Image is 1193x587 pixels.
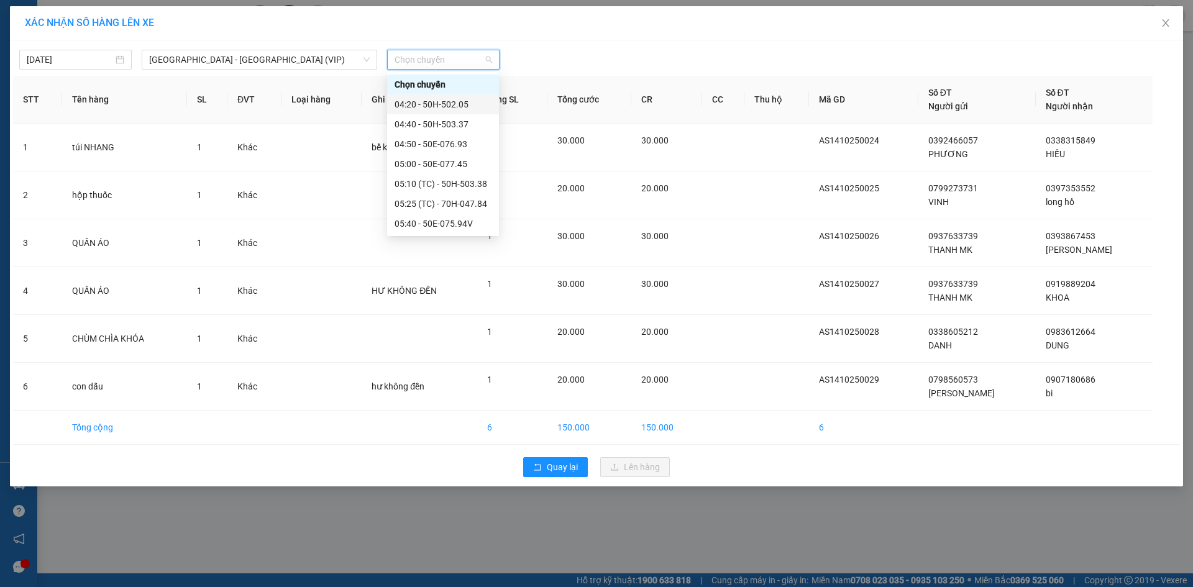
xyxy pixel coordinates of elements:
[631,76,702,124] th: CR
[819,375,879,385] span: AS1410250029
[25,17,154,29] span: XÁC NHẬN SỐ HÀNG LÊN XE
[363,56,370,63] span: down
[641,327,669,337] span: 20.000
[809,76,918,124] th: Mã GD
[641,183,669,193] span: 20.000
[477,411,547,445] td: 6
[1046,293,1069,303] span: KHOA
[487,231,492,241] span: 1
[197,142,202,152] span: 1
[1046,101,1093,111] span: Người nhận
[928,101,968,111] span: Người gửi
[395,217,491,230] div: 05:40 - 50E-075.94V
[1046,197,1074,207] span: long hồ
[62,267,187,315] td: QUẦN ÁO
[197,381,202,391] span: 1
[395,117,491,131] div: 04:40 - 50H-503.37
[149,50,370,69] span: Sài Gòn - Tây Ninh (VIP)
[819,327,879,337] span: AS1410250028
[547,411,631,445] td: 150.000
[227,315,281,363] td: Khác
[819,231,879,241] span: AS1410250026
[928,375,978,385] span: 0798560573
[1046,183,1095,193] span: 0397353552
[395,50,492,69] span: Chọn chuyến
[928,245,972,255] span: THANH MK
[395,177,491,191] div: 05:10 (TC) - 50H-503.38
[197,286,202,296] span: 1
[641,135,669,145] span: 30.000
[197,238,202,248] span: 1
[227,76,281,124] th: ĐVT
[1046,149,1065,159] span: HIẾU
[395,78,491,91] div: Chọn chuyến
[557,135,585,145] span: 30.000
[395,98,491,111] div: 04:20 - 50H-502.05
[487,279,492,289] span: 1
[227,267,281,315] td: Khác
[1046,388,1053,398] span: bi
[928,293,972,303] span: THANH MK
[227,124,281,171] td: Khác
[372,286,437,296] span: HƯ KHÔNG ĐỀN
[641,375,669,385] span: 20.000
[1046,340,1069,350] span: DUNG
[928,183,978,193] span: 0799273731
[928,388,995,398] span: [PERSON_NAME]
[819,279,879,289] span: AS1410250027
[62,219,187,267] td: QUẦN ÁO
[928,149,968,159] span: PHƯƠNG
[13,363,62,411] td: 6
[928,327,978,337] span: 0338605212
[395,197,491,211] div: 05:25 (TC) - 70H-047.84
[1046,375,1095,385] span: 0907180686
[13,219,62,267] td: 3
[13,124,62,171] td: 1
[395,157,491,171] div: 05:00 - 50E-077.45
[928,197,949,207] span: VINH
[197,334,202,344] span: 1
[523,457,588,477] button: rollbackQuay lại
[641,279,669,289] span: 30.000
[547,460,578,474] span: Quay lại
[227,363,281,411] td: Khác
[62,171,187,219] td: hộp thuốc
[1046,327,1095,337] span: 0983612664
[477,76,547,124] th: Tổng SL
[557,375,585,385] span: 20.000
[372,142,403,152] span: bể k đền
[62,315,187,363] td: CHÙM CHÌA KHÓA
[600,457,670,477] button: uploadLên hàng
[819,183,879,193] span: AS1410250025
[27,53,113,66] input: 15/10/2025
[1161,18,1171,28] span: close
[928,279,978,289] span: 0937633739
[13,267,62,315] td: 4
[1046,279,1095,289] span: 0919889204
[547,76,631,124] th: Tổng cước
[928,88,952,98] span: Số ĐT
[395,137,491,151] div: 04:50 - 50E-076.93
[281,76,362,124] th: Loại hàng
[928,340,952,350] span: DANH
[62,76,187,124] th: Tên hàng
[702,76,744,124] th: CC
[557,231,585,241] span: 30.000
[13,171,62,219] td: 2
[809,411,918,445] td: 6
[641,231,669,241] span: 30.000
[1046,88,1069,98] span: Số ĐT
[557,279,585,289] span: 30.000
[372,381,424,391] span: hư không đền
[1046,245,1112,255] span: [PERSON_NAME]
[227,171,281,219] td: Khác
[1046,135,1095,145] span: 0338315849
[928,135,978,145] span: 0392466057
[62,363,187,411] td: con dấu
[62,124,187,171] td: túi NHANG
[13,315,62,363] td: 5
[928,231,978,241] span: 0937633739
[197,190,202,200] span: 1
[1148,6,1183,41] button: Close
[62,411,187,445] td: Tổng cộng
